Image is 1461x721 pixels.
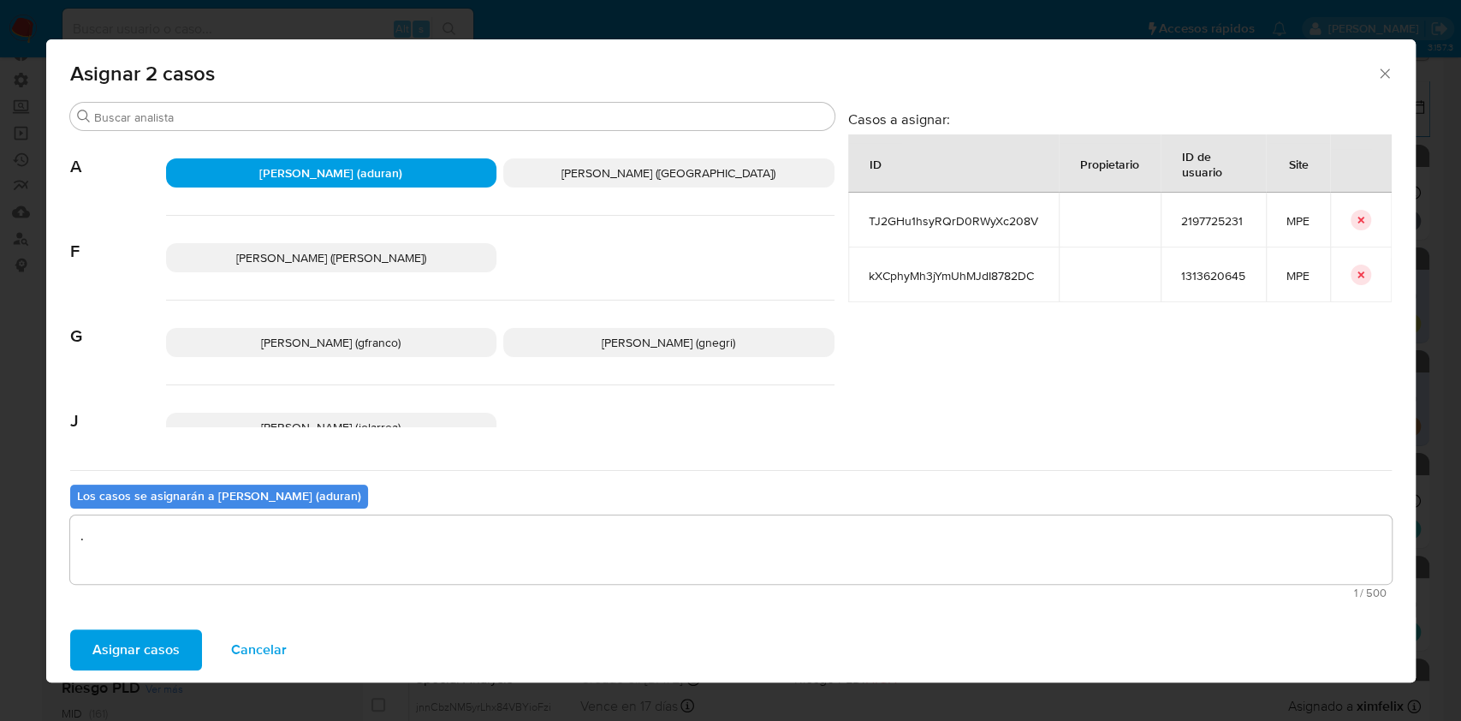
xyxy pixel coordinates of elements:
span: Asignar 2 casos [70,63,1377,84]
div: ID de usuario [1161,135,1265,192]
button: Asignar casos [70,629,202,670]
div: [PERSON_NAME] (gfranco) [166,328,497,357]
span: MPE [1286,213,1310,229]
span: [PERSON_NAME] ([GEOGRAPHIC_DATA]) [561,164,775,182]
div: ID [849,143,902,184]
button: Buscar [77,110,91,123]
div: [PERSON_NAME] ([PERSON_NAME]) [166,243,497,272]
span: kXCphyMh3jYmUhMJdI8782DC [869,268,1038,283]
span: [PERSON_NAME] (gnegri) [602,334,735,351]
span: A [70,131,166,177]
h3: Casos a asignar: [848,110,1392,128]
div: [PERSON_NAME] ([GEOGRAPHIC_DATA]) [503,158,834,188]
button: Cerrar ventana [1376,65,1392,80]
span: [PERSON_NAME] ([PERSON_NAME]) [236,249,426,266]
div: [PERSON_NAME] (aduran) [166,158,497,188]
textarea: . [70,515,1392,584]
button: Cancelar [209,629,309,670]
span: J [70,385,166,432]
span: Máximo 500 caracteres [75,587,1387,599]
input: Buscar analista [94,110,828,125]
span: MPE [1286,268,1310,283]
button: icon-button [1351,210,1371,230]
div: Site [1268,143,1329,184]
span: Cancelar [231,631,287,669]
b: Los casos se asignarán a [PERSON_NAME] (aduran) [77,487,361,504]
div: [PERSON_NAME] (gnegri) [503,328,834,357]
span: 2197725231 [1181,213,1245,229]
button: icon-button [1351,265,1371,285]
span: [PERSON_NAME] (jolarrea) [261,419,401,436]
div: [PERSON_NAME] (jolarrea) [166,413,497,442]
span: Asignar casos [92,631,180,669]
span: [PERSON_NAME] (gfranco) [261,334,401,351]
div: assign-modal [46,39,1416,682]
span: TJ2GHu1hsyRQrD0RWyXc208V [869,213,1038,229]
span: 1313620645 [1181,268,1245,283]
span: [PERSON_NAME] (aduran) [259,164,402,182]
span: G [70,301,166,347]
span: F [70,216,166,262]
div: Propietario [1060,143,1160,184]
